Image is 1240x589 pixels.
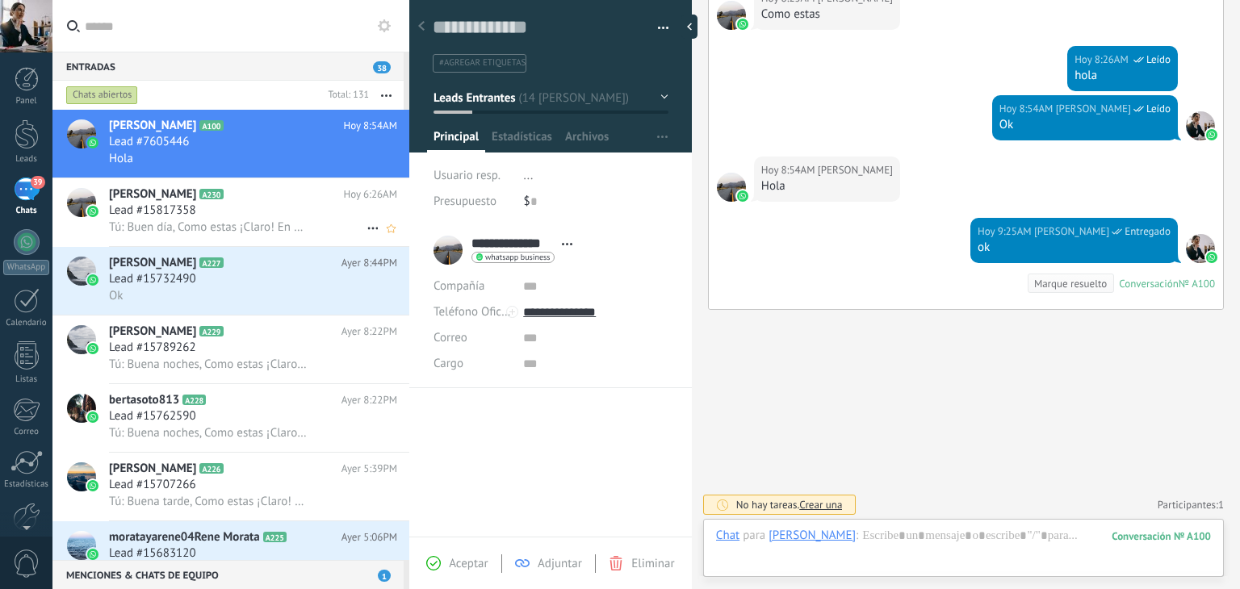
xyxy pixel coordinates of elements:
[378,570,391,582] span: 1
[1179,277,1215,290] div: № A100
[341,324,397,340] span: Ayer 8:22PM
[321,87,369,103] div: Total: 131
[3,479,50,490] div: Estadísticas
[434,189,512,215] div: Presupuesto
[449,556,488,571] span: Aceptar
[109,425,308,441] span: Tú: Buena noches, Como estas ¡Claro! El día de mañana En el transcurso de la mañana el Abogado se...
[109,288,123,303] span: Ok
[109,203,196,219] span: Lead #15817358
[263,532,287,542] span: A225
[1146,52,1171,68] span: Leído
[109,151,133,166] span: Hola
[978,240,1171,256] div: ok
[341,255,397,271] span: Ayer 8:44PM
[199,463,223,474] span: A226
[1186,234,1215,263] span: Susana Rocha
[681,15,697,39] div: Ocultar
[434,357,463,370] span: Cargo
[717,1,746,30] span: Lizeth Cordoba
[1206,129,1217,140] img: waba.svg
[109,408,196,424] span: Lead #15762590
[565,129,609,152] span: Archivos
[3,260,49,275] div: WhatsApp
[52,178,409,246] a: avataricon[PERSON_NAME]A230Hoy 6:26AMLead #15817358Tú: Buen día, Como estas ¡Claro! En el transcu...
[434,194,496,209] span: Presupuesto
[485,253,550,261] span: whatsapp business
[434,274,511,299] div: Compañía
[182,395,206,405] span: A228
[3,96,50,107] div: Panel
[52,521,409,589] a: avatariconmoratayarene04Rene MorataA225Ayer 5:06PMLead #15683120
[1034,223,1109,240] span: Susana Rocha (Oficina de Venta)
[109,477,196,493] span: Lead #15707266
[434,325,467,351] button: Correo
[199,120,223,131] span: A100
[1034,276,1107,291] div: Marque resuelto
[109,392,179,408] span: bertasoto813
[109,545,196,562] span: Lead #15683120
[199,189,223,199] span: A230
[1112,529,1211,543] div: 100
[434,129,479,152] span: Principal
[1186,111,1215,140] span: Susana Rocha
[434,299,511,325] button: Teléfono Oficina
[109,134,189,150] span: Lead #7605446
[717,173,746,202] span: Lizeth Cordoba
[736,498,843,512] div: No hay tareas.
[52,247,409,315] a: avataricon[PERSON_NAME]A227Ayer 8:44PMLead #15732490Ok
[492,129,552,152] span: Estadísticas
[109,340,196,356] span: Lead #15789262
[52,560,404,589] div: Menciones & Chats de equipo
[761,178,893,194] div: Hola
[1206,252,1217,263] img: waba.svg
[3,206,50,216] div: Chats
[109,357,308,372] span: Tú: Buena noches, Como estas ¡Claro! El día de mañana En el transcurso de la mañana el Abogado se...
[87,206,98,217] img: icon
[856,528,858,544] span: :
[1056,101,1131,117] span: Susana Rocha (Oficina de Venta)
[743,528,765,544] span: para
[524,189,668,215] div: $
[341,461,397,477] span: Ayer 5:39PM
[109,461,196,477] span: [PERSON_NAME]
[434,163,512,189] div: Usuario resp.
[199,326,223,336] span: A229
[3,374,50,385] div: Listas
[109,118,196,134] span: [PERSON_NAME]
[343,186,397,203] span: Hoy 6:26AM
[978,223,1034,240] div: Hoy 9:25AM
[52,453,409,520] a: avataricon[PERSON_NAME]A226Ayer 5:39PMLead #15707266Tú: Buena tarde, Como estas ¡Claro! En un mom...
[761,162,818,178] div: Hoy 8:54AM
[524,168,534,183] span: ...
[1119,277,1179,290] div: Conversación
[373,61,391,73] span: 38
[818,162,893,178] span: Lizeth Cordoba
[109,271,196,287] span: Lead #15732490
[1075,68,1171,84] div: hola
[66,86,138,105] div: Chats abiertos
[52,52,404,81] div: Entradas
[799,498,842,512] span: Crear una
[737,190,748,202] img: waba.svg
[769,528,856,542] div: Lizeth Cordoba
[341,529,397,545] span: Ayer 5:06PM
[1218,498,1224,512] span: 1
[341,392,397,408] span: Ayer 8:22PM
[999,117,1171,133] div: Ok
[434,304,517,320] span: Teléfono Oficina
[87,411,98,423] img: icon
[109,255,196,271] span: [PERSON_NAME]
[538,556,582,571] span: Adjuntar
[434,168,501,183] span: Usuario resp.
[109,219,308,235] span: Tú: Buen día, Como estas ¡Claro! En el transcurso de la mañana el Abogado se comunicara contigo p...
[199,257,223,268] span: A227
[52,110,409,178] a: avataricon[PERSON_NAME]A100Hoy 8:54AMLead #7605446Hola
[439,57,526,69] span: #agregar etiquetas
[109,186,196,203] span: [PERSON_NAME]
[761,6,893,23] div: Como estas
[1146,101,1171,117] span: Leído
[3,154,50,165] div: Leads
[109,324,196,340] span: [PERSON_NAME]
[87,549,98,560] img: icon
[109,529,260,545] span: moratayarene04Rene Morata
